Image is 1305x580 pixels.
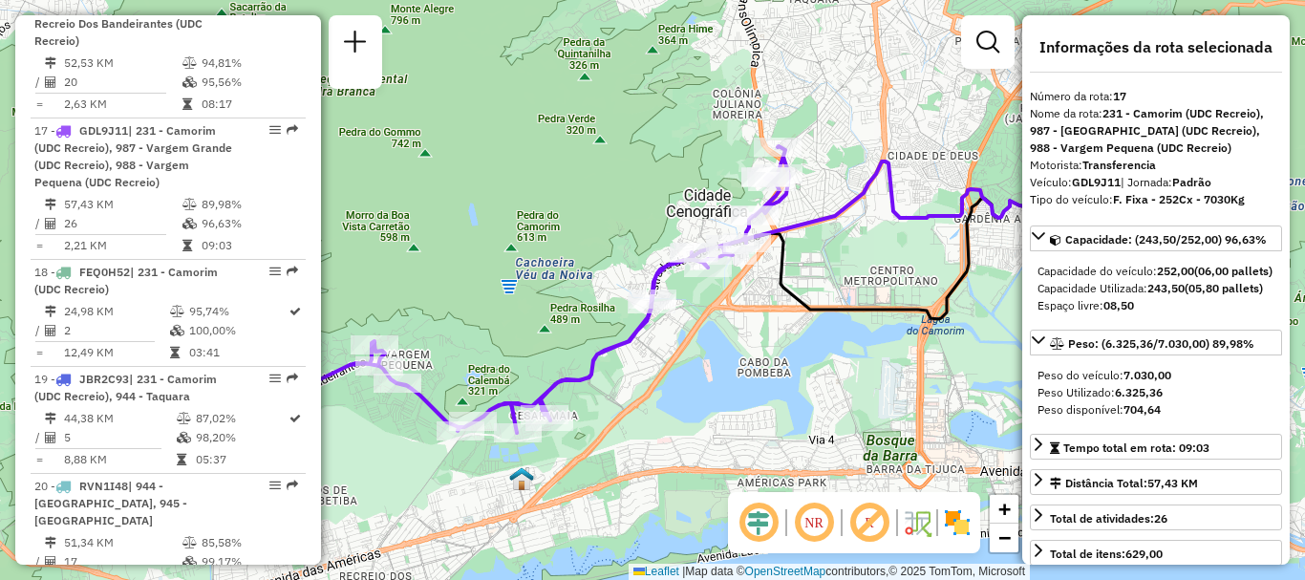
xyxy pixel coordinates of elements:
td: = [34,343,44,362]
i: % de utilização da cubagem [182,218,197,229]
td: / [34,73,44,92]
div: Veículo: [1030,174,1282,191]
i: % de utilização do peso [182,537,197,548]
i: % de utilização do peso [182,199,197,210]
i: Tempo total em rota [177,454,186,465]
span: RVN1I48 [79,479,128,493]
span: | 231 - Camorim (UDC Recreio), 944 - Taquara [34,372,217,403]
span: Ocultar deslocamento [736,500,781,546]
span: Ocultar NR [791,500,837,546]
i: % de utilização da cubagem [177,432,191,443]
div: Distância Total: [1050,475,1198,492]
strong: 252,00 [1157,264,1194,278]
a: Distância Total:57,43 KM [1030,469,1282,495]
span: GDL9J11 [79,123,128,138]
span: 20 - [34,479,187,527]
em: Opções [269,480,281,491]
div: Total de itens: [1050,546,1163,563]
td: 85,58% [201,533,297,552]
i: Distância Total [45,57,56,69]
span: − [998,526,1011,549]
td: / [34,214,44,233]
td: 95,74% [188,302,288,321]
em: Rota exportada [287,266,298,277]
span: Peso: (6.325,36/7.030,00) 89,98% [1068,336,1254,351]
td: 24,98 KM [63,302,169,321]
span: 19 - [34,372,217,403]
strong: 26 [1154,511,1167,526]
td: = [34,450,44,469]
td: 96,63% [201,214,297,233]
strong: 231 - Camorim (UDC Recreio), 987 - [GEOGRAPHIC_DATA] (UDC Recreio), 988 - Vargem Pequena (UDC Rec... [1030,106,1264,155]
i: Tempo total em rota [182,240,192,251]
i: Distância Total [45,306,56,317]
td: / [34,428,44,447]
span: Exibir rótulo [846,500,892,546]
strong: (06,00 pallets) [1194,264,1273,278]
i: Total de Atividades [45,76,56,88]
span: Capacidade: (243,50/252,00) 96,63% [1065,232,1267,247]
strong: Padrão [1172,175,1211,189]
h4: Informações da rota selecionada [1030,38,1282,56]
span: + [998,497,1011,521]
td: 87,02% [195,409,288,428]
em: Opções [269,266,281,277]
a: Total de atividades:26 [1030,505,1282,530]
td: 2,21 KM [63,236,182,255]
a: Nova sessão e pesquisa [336,23,374,66]
strong: Transferencia [1082,158,1156,172]
strong: 6.325,36 [1115,385,1163,399]
td: 8,88 KM [63,450,176,469]
td: 08:17 [201,95,297,114]
i: Total de Atividades [45,325,56,336]
i: Total de Atividades [45,218,56,229]
div: Peso disponível: [1038,401,1274,419]
strong: 243,50 [1147,281,1185,295]
td: 99,17% [201,552,297,571]
td: 12,49 KM [63,343,169,362]
i: Rota otimizada [289,306,301,317]
img: Exibir/Ocultar setores [942,507,973,538]
i: % de utilização da cubagem [182,76,197,88]
em: Rota exportada [287,480,298,491]
td: 20 [63,73,182,92]
strong: GDL9J11 [1072,175,1121,189]
a: Peso: (6.325,36/7.030,00) 89,98% [1030,330,1282,355]
div: Map data © contributors,© 2025 TomTom, Microsoft [629,564,1030,580]
strong: 629,00 [1125,547,1163,561]
span: | 944 - [GEOGRAPHIC_DATA], 945 - [GEOGRAPHIC_DATA] [34,479,187,527]
td: = [34,95,44,114]
td: 95,56% [201,73,297,92]
div: Capacidade: (243,50/252,00) 96,63% [1030,255,1282,322]
div: Motorista: [1030,157,1282,174]
i: % de utilização do peso [182,57,197,69]
strong: 17 [1113,89,1126,103]
strong: F. Fixa - 252Cx - 7030Kg [1113,192,1245,206]
td: 100,00% [188,321,288,340]
div: Peso Utilizado: [1038,384,1274,401]
i: % de utilização do peso [177,413,191,424]
i: % de utilização do peso [170,306,184,317]
span: | 231 - Camorim (UDC Recreio), 987 - Vargem Grande (UDC Recreio), 988 - Vargem Pequena (UDC Recreio) [34,123,232,189]
i: Distância Total [45,199,56,210]
img: UDC Recreio [509,466,534,491]
a: Exibir filtros [969,23,1007,61]
div: Nome da rota: [1030,105,1282,157]
a: OpenStreetMap [745,565,826,578]
td: 2 [63,321,169,340]
em: Opções [269,373,281,384]
td: 2,63 KM [63,95,182,114]
i: Total de Atividades [45,432,56,443]
div: Capacidade Utilizada: [1038,280,1274,297]
em: Rota exportada [287,124,298,136]
strong: 704,64 [1123,402,1161,417]
img: Fluxo de ruas [902,507,932,538]
span: | [682,565,685,578]
span: 17 - [34,123,232,189]
td: 09:03 [201,236,297,255]
i: Tempo total em rota [182,98,192,110]
td: 94,81% [201,54,297,73]
td: 89,98% [201,195,297,214]
td: 44,38 KM [63,409,176,428]
span: | Jornada: [1121,175,1211,189]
